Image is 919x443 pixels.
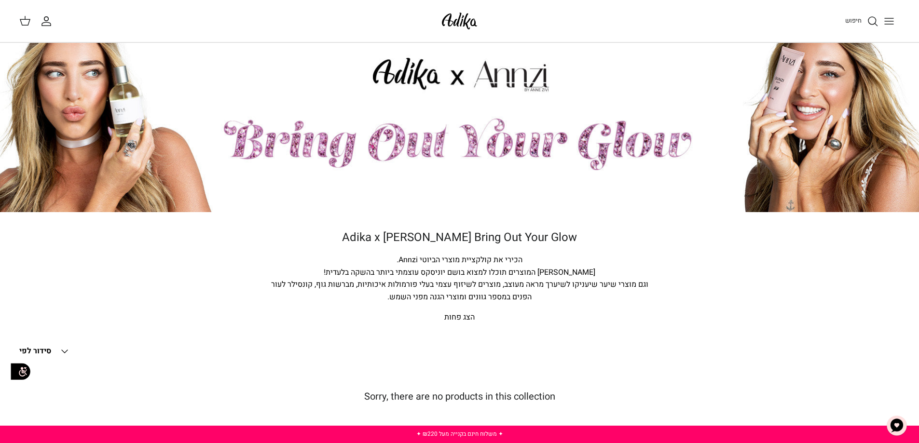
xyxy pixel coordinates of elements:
span: סידור לפי [19,345,51,357]
div: הכירי את קולקציית מוצרי הביוטי Annzi. [267,254,653,267]
p: הצג פחות [122,311,797,324]
button: סידור לפי [19,341,70,362]
img: accessibility_icon02.svg [7,358,34,385]
button: צ'אט [882,411,911,440]
button: Toggle menu [878,11,900,32]
h5: Sorry, there are no products in this collection [19,391,900,403]
a: חיפוש [845,15,878,27]
a: ✦ משלוח חינם בקנייה מעל ₪220 ✦ [416,430,503,438]
a: החשבון שלי [41,15,56,27]
h1: Adika x [PERSON_NAME] Bring Out Your Glow [122,231,797,245]
img: Adika IL [439,10,480,32]
div: וגם מוצרי שיער שיעניקו לשיערך מראה מעוצב, מוצרים לשיזוף עצמי בעלי פורמולות איכותיות, מברשות גוף, ... [267,279,653,303]
span: חיפוש [845,16,862,25]
div: [PERSON_NAME] המוצרים תוכלו למצוא בושם יוניסקס עוצמתי ביותר בהשקה בלעדית! [267,267,653,279]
